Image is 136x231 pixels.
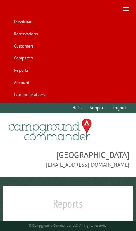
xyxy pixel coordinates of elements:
[7,197,129,216] h1: Reports
[29,223,107,228] small: © Campground Commander LLC. All rights reserved.
[10,41,37,51] a: Customers
[10,16,37,27] a: Dashboard
[86,103,108,113] a: Support
[69,103,85,113] a: Help
[10,77,32,88] a: Account
[10,53,36,64] a: Campsites
[10,29,41,40] a: Reservations
[10,89,48,100] a: Communications
[10,65,31,76] a: Reports
[109,103,129,113] a: Logout
[7,116,94,143] img: Campground Commander
[7,149,129,169] span: [GEOGRAPHIC_DATA] [EMAIL_ADDRESS][DOMAIN_NAME]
